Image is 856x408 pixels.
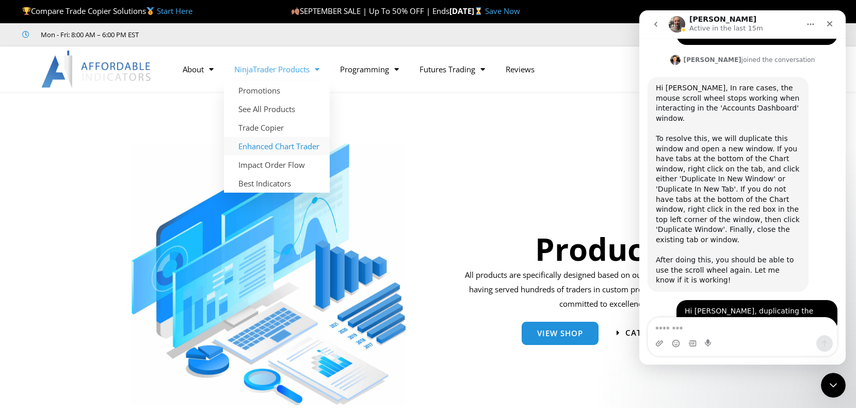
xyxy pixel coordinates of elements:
a: Best Indicators [224,174,330,193]
p: All products are specifically designed based on our day trading experience and having served hund... [461,268,747,311]
a: View Shop [522,322,599,345]
img: 🥇 [147,7,154,15]
img: ⌛ [475,7,482,15]
img: LogoAI | Affordable Indicators – NinjaTrader [41,51,152,88]
img: 🍂 [292,7,299,15]
img: 🏆 [23,7,30,15]
a: Impact Order Flow [224,155,330,174]
a: About [172,57,224,81]
a: Enhanced Chart Trader [224,137,330,155]
span: SEPTEMBER SALE | Up To 50% OFF | Ends [291,6,449,16]
a: Start Here [157,6,192,16]
a: Promotions [224,81,330,100]
a: Programming [330,57,409,81]
a: See All Products [224,100,330,118]
a: categories [617,329,677,337]
img: ProductsSection scaled | Affordable Indicators – NinjaTrader [132,144,406,405]
span: Compare Trade Copier Solutions [22,6,192,16]
nav: Menu [172,57,659,81]
iframe: Intercom live chat [821,373,846,398]
h1: Products [461,227,747,271]
ul: NinjaTrader Products [224,81,330,193]
strong: [DATE] [449,6,485,16]
iframe: Intercom live chat [639,10,846,365]
iframe: Customer reviews powered by Trustpilot [153,29,308,40]
a: Futures Trading [409,57,495,81]
a: NinjaTrader Products [224,57,330,81]
a: Trade Copier [224,118,330,137]
a: Reviews [495,57,545,81]
span: View Shop [537,329,583,337]
span: categories [625,329,677,337]
span: Mon - Fri: 8:00 AM – 6:00 PM EST [38,28,139,41]
a: Save Now [485,6,520,16]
